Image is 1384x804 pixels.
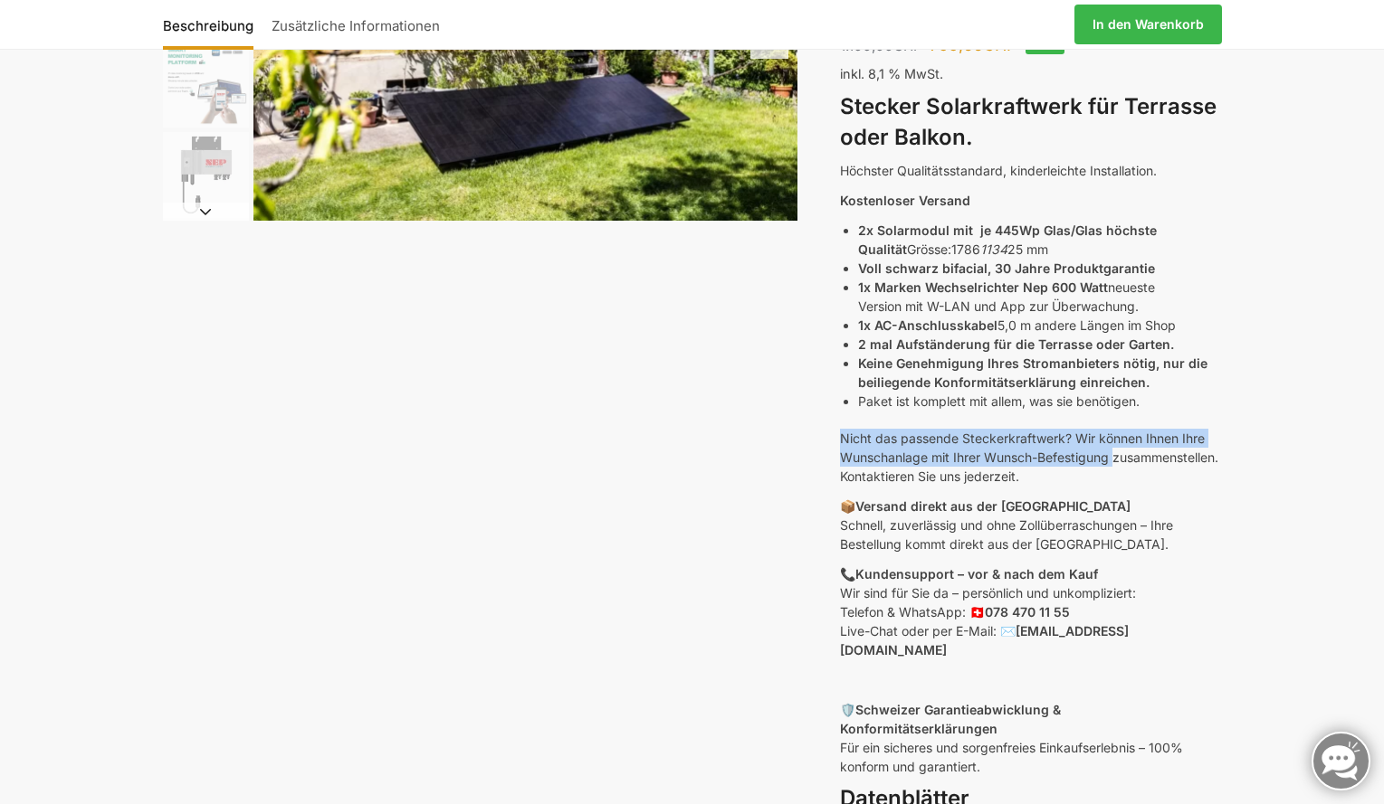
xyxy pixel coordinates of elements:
li: 5 / 11 [158,220,249,310]
em: 1134 [980,241,1007,257]
strong: 2x Solarmodul mit je 445Wp Glas/Glas höchste Qualität [858,222,1157,257]
p: 📞 Wir sind für Sie da – persönlich und unkompliziert: Telefon & WhatsApp: 🇨🇭 Live-Chat oder per E... [840,564,1221,659]
p: Nicht das passende Steckerkraftwerk? Wir können Ihnen Ihre Wunschanlage mit Ihrer Wunsch-Befestig... [840,429,1221,486]
strong: Kostenloser Versand [840,193,970,208]
button: Next slide [163,203,249,221]
li: neueste Version mit W-LAN und App zur Überwachung. [858,278,1221,316]
li: Grösse: [858,221,1221,259]
strong: Versand direkt aus der [GEOGRAPHIC_DATA] [855,498,1131,514]
a: In den Warenkorb [1074,5,1222,44]
strong: 30 Jahre Produktgarantie [995,260,1155,276]
p: 📦 Schnell, zuverlässig und ohne Zollüberraschungen – Ihre Bestellung kommt direkt aus der [GEOGRA... [840,497,1221,553]
a: Zusätzliche Informationen [262,3,449,46]
strong: Keine Genehmigung Ihres Stromanbieters nötig, nur die beiliegende Konformitätserklärung einreichen. [858,355,1207,390]
li: 3 / 11 [158,39,249,129]
li: Paket ist komplett mit allem, was sie benötigen. [858,392,1221,411]
li: 4 / 11 [158,129,249,220]
img: H2c172fe1dfc145729fae6a5890126e09w.jpg_960x960_39c920dd-527c-43d8-9d2f-57e1d41b5fed_1445x [163,42,249,128]
strong: Stecker Solarkraftwerk für Terrasse oder Balkon. [840,93,1217,151]
strong: 1x Marken Wechselrichter Nep 600 Watt [858,279,1108,295]
strong: 078 470 11 55 [985,604,1070,620]
strong: Voll schwarz bifacial, [858,260,991,276]
strong: 1x AC-Anschlusskabel [858,317,997,333]
strong: Kundensupport – vor & nach dem Kauf [855,566,1098,582]
strong: Schweizer Garantieabwicklung & Konformitätserklärungen [840,702,1061,736]
img: nep-microwechselrichter-600w [163,132,249,218]
a: Beschreibung [163,3,262,46]
strong: 2 mal Aufständerung für die Terrasse oder Garten. [858,336,1174,352]
li: 5,0 m andere Längen im Shop [858,316,1221,335]
span: inkl. 8,1 % MwSt. [840,66,943,81]
span: 1786 25 mm [951,241,1048,257]
p: 🛡️ Für ein sicheres und sorgenfreies Einkaufserlebnis – 100% konform und garantiert. [840,700,1221,776]
p: Höchster Qualitätsstandard, kinderleichte Installation. [840,161,1221,180]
